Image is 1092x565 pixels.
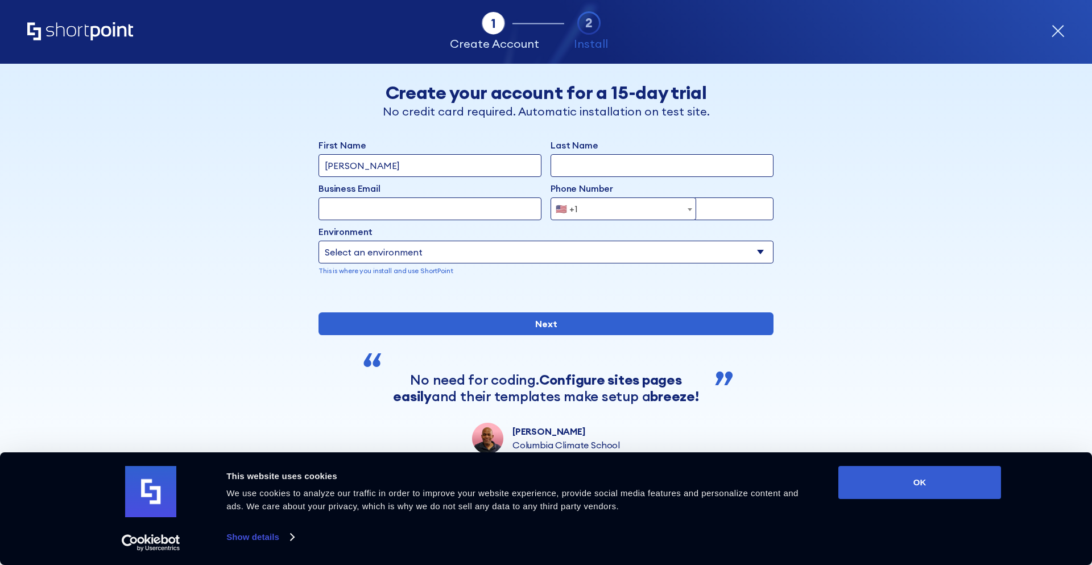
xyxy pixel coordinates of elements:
a: Show details [226,529,293,546]
div: This website uses cookies [226,469,813,483]
span: We use cookies to analyze our traffic in order to improve your website experience, provide social... [226,488,799,511]
img: logo [125,466,176,517]
a: Usercentrics Cookiebot - opens in a new window [101,534,201,551]
button: OK [838,466,1001,499]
